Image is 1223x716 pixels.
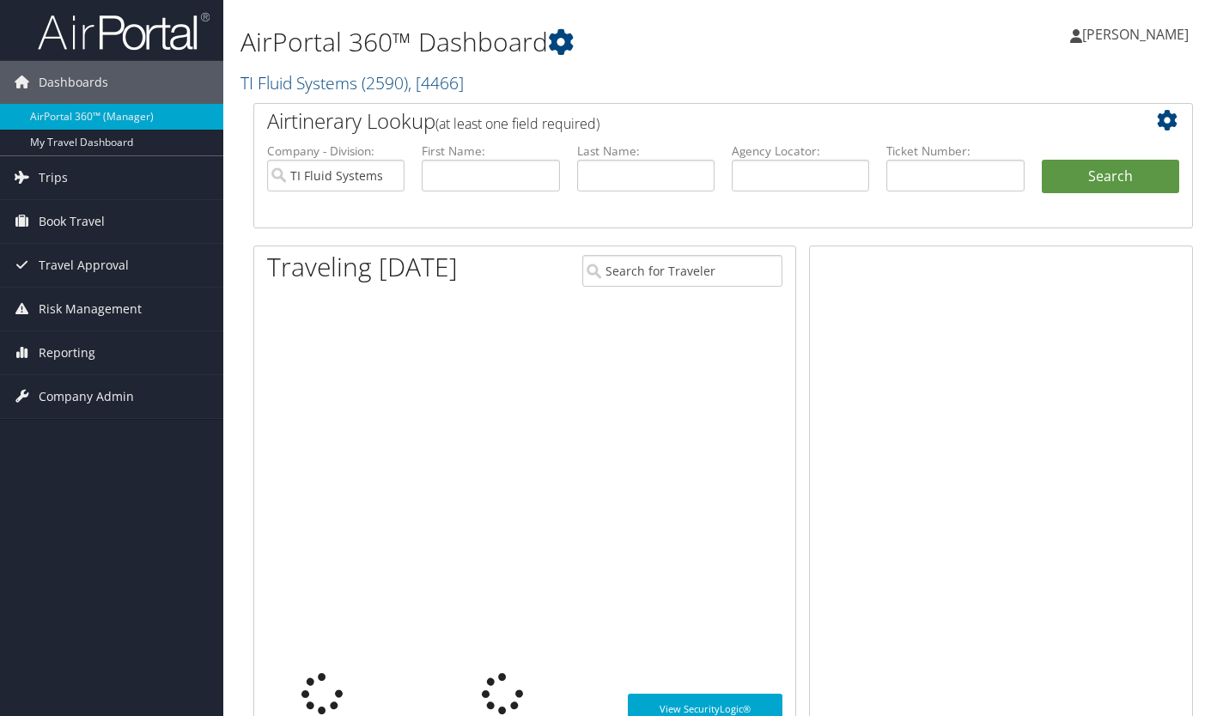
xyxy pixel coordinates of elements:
[582,255,782,287] input: Search for Traveler
[39,375,134,418] span: Company Admin
[39,200,105,243] span: Book Travel
[39,331,95,374] span: Reporting
[39,61,108,104] span: Dashboards
[362,71,408,94] span: ( 2590 )
[39,244,129,287] span: Travel Approval
[577,143,715,160] label: Last Name:
[240,24,884,60] h1: AirPortal 360™ Dashboard
[267,249,458,285] h1: Traveling [DATE]
[886,143,1024,160] label: Ticket Number:
[38,11,210,52] img: airportal-logo.png
[39,156,68,199] span: Trips
[1042,160,1179,194] button: Search
[422,143,559,160] label: First Name:
[408,71,464,94] span: , [ 4466 ]
[1082,25,1189,44] span: [PERSON_NAME]
[240,71,464,94] a: TI Fluid Systems
[435,114,599,133] span: (at least one field required)
[267,106,1101,136] h2: Airtinerary Lookup
[267,143,405,160] label: Company - Division:
[1070,9,1206,60] a: [PERSON_NAME]
[732,143,869,160] label: Agency Locator:
[39,288,142,331] span: Risk Management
